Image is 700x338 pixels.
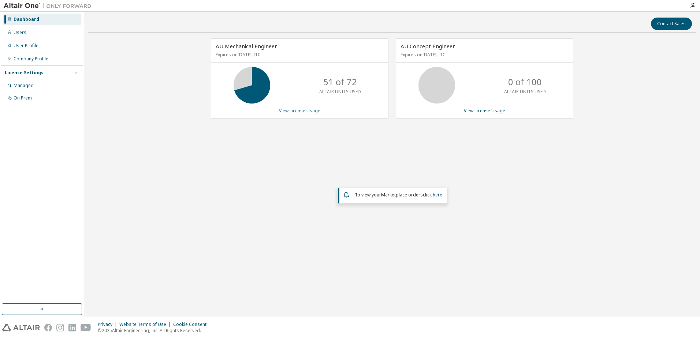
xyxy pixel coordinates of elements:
a: View License Usage [279,108,320,114]
div: License Settings [5,70,44,76]
em: Marketplace orders [381,192,423,198]
div: Privacy [98,322,119,327]
a: View License Usage [464,108,505,114]
div: Cookie Consent [173,322,211,327]
p: © 2025 Altair Engineering, Inc. All Rights Reserved. [98,327,211,334]
a: here [433,192,442,198]
img: youtube.svg [81,324,91,331]
div: Dashboard [14,16,39,22]
img: altair_logo.svg [2,324,40,331]
p: 0 of 100 [508,76,542,88]
button: Contact Sales [651,18,692,30]
span: AU Mechanical Engineer [216,42,277,50]
img: facebook.svg [44,324,52,331]
div: Website Terms of Use [119,322,173,327]
div: User Profile [14,43,38,49]
div: Users [14,30,26,35]
img: linkedin.svg [68,324,76,331]
div: Company Profile [14,56,48,62]
img: instagram.svg [56,324,64,331]
div: On Prem [14,95,32,101]
p: Expires on [DATE] UTC [216,52,382,58]
p: 51 of 72 [323,76,357,88]
p: ALTAIR UNITS USED [504,89,546,95]
span: AU Concept Engineer [401,42,455,50]
div: Managed [14,83,34,89]
span: To view your click [355,192,442,198]
p: Expires on [DATE] UTC [401,52,567,58]
p: ALTAIR UNITS USED [319,89,361,95]
img: Altair One [4,2,95,10]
